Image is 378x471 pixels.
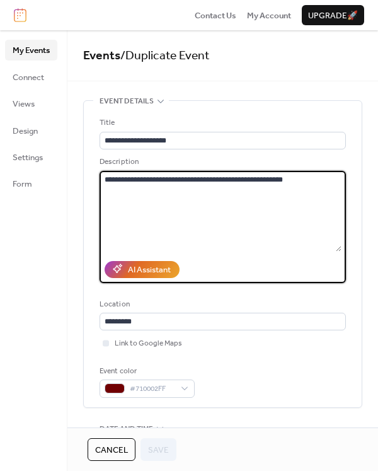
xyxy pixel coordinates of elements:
span: Settings [13,151,43,164]
span: Contact Us [195,9,236,22]
a: Settings [5,147,57,167]
div: AI Assistant [128,264,171,276]
div: Title [100,117,343,129]
span: Link to Google Maps [115,337,182,350]
button: AI Assistant [105,261,180,277]
a: My Account [247,9,291,21]
span: #710002FF [130,383,175,395]
a: Events [83,44,120,67]
div: Location [100,298,343,311]
a: Contact Us [195,9,236,21]
span: Upgrade 🚀 [308,9,358,22]
a: Views [5,93,57,113]
span: My Account [247,9,291,22]
a: My Events [5,40,57,60]
button: Upgrade🚀 [302,5,364,25]
div: Event color [100,365,192,378]
img: logo [14,8,26,22]
a: Connect [5,67,57,87]
span: Views [13,98,35,110]
span: / Duplicate Event [120,44,210,67]
div: Description [100,156,343,168]
span: Design [13,125,38,137]
span: Event details [100,95,154,108]
span: Date and time [100,422,153,435]
span: Form [13,178,32,190]
span: Connect [13,71,44,84]
button: Cancel [88,438,135,461]
span: My Events [13,44,50,57]
a: Form [5,173,57,194]
a: Design [5,120,57,141]
span: Cancel [95,444,128,456]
